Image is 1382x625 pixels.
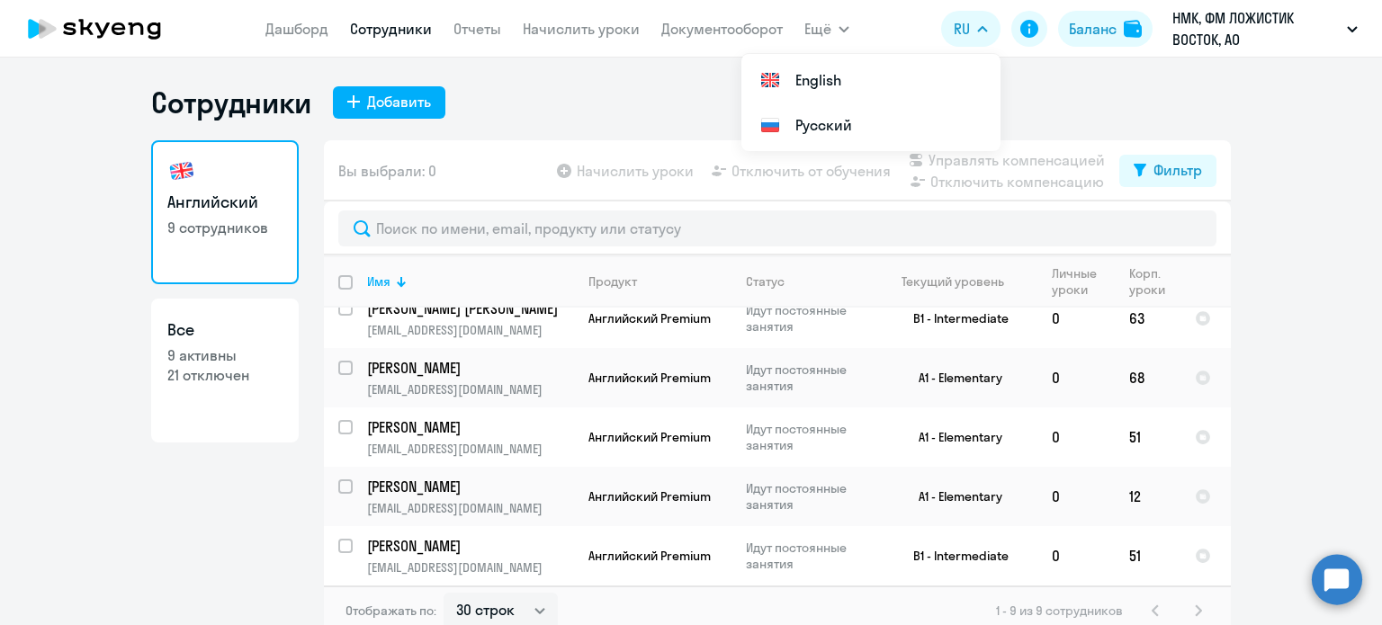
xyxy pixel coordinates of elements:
[884,273,1036,290] div: Текущий уровень
[759,114,781,136] img: Русский
[870,407,1037,467] td: A1 - Elementary
[1115,289,1180,348] td: 63
[367,273,573,290] div: Имя
[1115,348,1180,407] td: 68
[996,603,1123,619] span: 1 - 9 из 9 сотрудников
[741,54,1001,151] ul: Ещё
[759,69,781,91] img: English
[746,421,869,453] p: Идут постоянные занятия
[1058,11,1153,47] button: Балансbalance
[1115,407,1180,467] td: 51
[1153,159,1202,181] div: Фильтр
[167,156,196,185] img: english
[367,417,573,437] a: [PERSON_NAME]
[870,289,1037,348] td: B1 - Intermediate
[1052,265,1098,298] div: Личные уроки
[746,273,869,290] div: Статус
[453,20,501,38] a: Отчеты
[588,273,637,290] div: Продукт
[1037,467,1115,526] td: 0
[941,11,1001,47] button: RU
[345,603,436,619] span: Отображать по:
[1129,265,1165,298] div: Корп. уроки
[367,441,573,457] p: [EMAIL_ADDRESS][DOMAIN_NAME]
[367,381,573,397] p: [EMAIL_ADDRESS][DOMAIN_NAME]
[350,20,432,38] a: Сотрудники
[167,318,283,342] h3: Все
[746,302,869,335] p: Идут постоянные занятия
[167,218,283,237] p: 9 сотрудников
[367,417,570,437] p: [PERSON_NAME]
[1037,526,1115,585] td: 0
[167,345,283,365] p: 9 активны
[367,273,390,290] div: Имя
[1115,526,1180,585] td: 51
[333,86,445,119] button: Добавить
[367,358,573,378] a: [PERSON_NAME]
[588,273,731,290] div: Продукт
[151,299,299,442] a: Все9 активны21 отключен
[1115,467,1180,526] td: 12
[1172,7,1340,50] p: НМК, ФМ ЛОЖИСТИК ВОСТОК, АО
[265,20,328,38] a: Дашборд
[1124,20,1142,38] img: balance
[367,299,573,318] a: [PERSON_NAME] [PERSON_NAME]
[338,210,1216,246] input: Поиск по имени, email, продукту или статусу
[902,273,1004,290] div: Текущий уровень
[746,362,869,394] p: Идут постоянные занятия
[367,358,570,378] p: [PERSON_NAME]
[1037,348,1115,407] td: 0
[870,526,1037,585] td: B1 - Intermediate
[338,160,436,182] span: Вы выбрали: 0
[1037,407,1115,467] td: 0
[1163,7,1367,50] button: НМК, ФМ ЛОЖИСТИК ВОСТОК, АО
[804,18,831,40] span: Ещё
[870,467,1037,526] td: A1 - Elementary
[588,488,711,504] span: Английский Premium
[954,18,970,40] span: RU
[367,536,573,556] a: [PERSON_NAME]
[1119,155,1216,187] button: Фильтр
[661,20,783,38] a: Документооборот
[367,477,570,496] p: [PERSON_NAME]
[870,348,1037,407] td: A1 - Elementary
[1129,265,1180,298] div: Корп. уроки
[367,500,573,516] p: [EMAIL_ADDRESS][DOMAIN_NAME]
[167,191,283,214] h3: Английский
[367,299,570,318] p: [PERSON_NAME] [PERSON_NAME]
[167,365,283,385] p: 21 отключен
[367,477,573,496] a: [PERSON_NAME]
[746,540,869,572] p: Идут постоянные занятия
[367,322,573,338] p: [EMAIL_ADDRESS][DOMAIN_NAME]
[588,370,711,386] span: Английский Premium
[1037,289,1115,348] td: 0
[367,559,573,576] p: [EMAIL_ADDRESS][DOMAIN_NAME]
[804,11,849,47] button: Ещё
[588,310,711,326] span: Английский Premium
[151,85,311,121] h1: Сотрудники
[588,429,711,445] span: Английский Premium
[746,273,785,290] div: Статус
[1052,265,1114,298] div: Личные уроки
[367,536,570,556] p: [PERSON_NAME]
[367,91,431,112] div: Добавить
[151,140,299,284] a: Английский9 сотрудников
[523,20,640,38] a: Начислить уроки
[588,548,711,564] span: Английский Premium
[746,480,869,513] p: Идут постоянные занятия
[1069,18,1117,40] div: Баланс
